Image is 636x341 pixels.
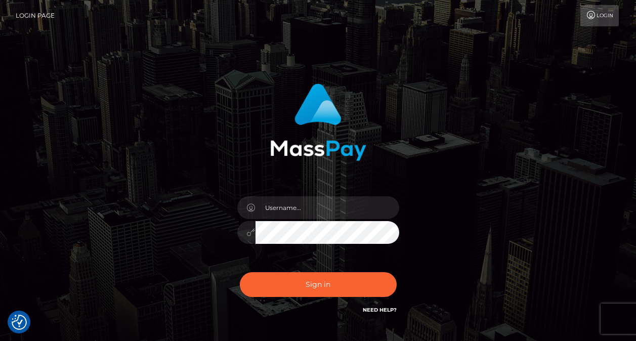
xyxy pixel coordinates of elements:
[12,315,27,330] button: Consent Preferences
[240,272,397,297] button: Sign in
[256,196,399,219] input: Username...
[270,83,366,161] img: MassPay Login
[580,5,619,26] a: Login
[12,315,27,330] img: Revisit consent button
[363,307,397,313] a: Need Help?
[16,5,55,26] a: Login Page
